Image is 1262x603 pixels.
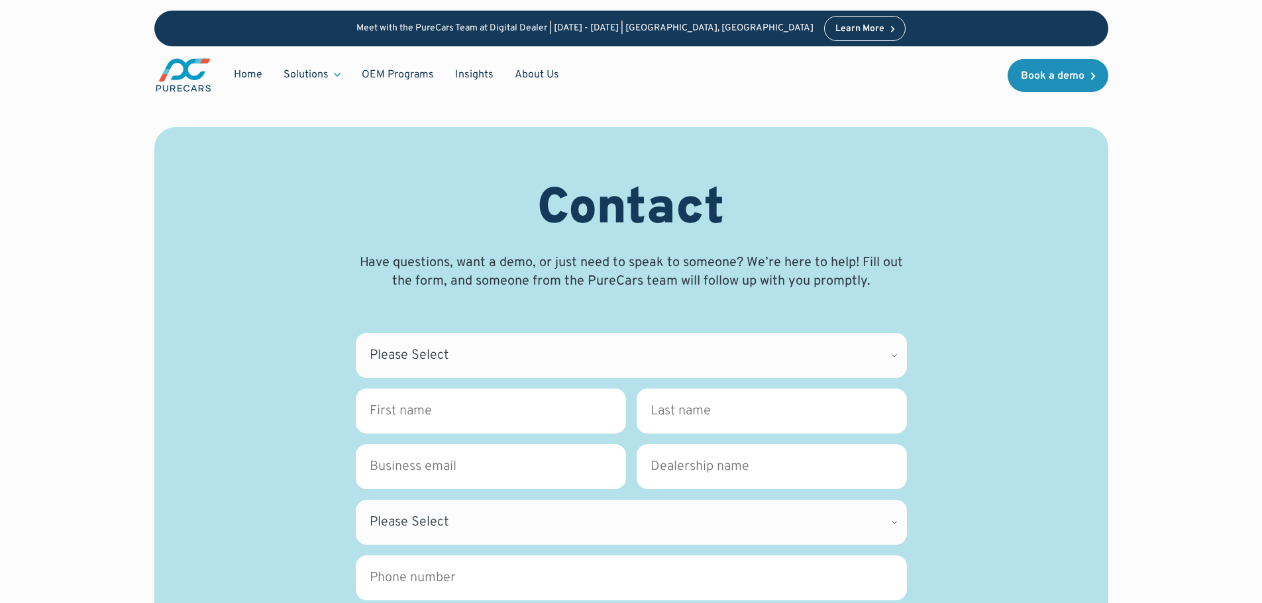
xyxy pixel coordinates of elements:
[637,444,907,489] input: Dealership name
[154,57,213,93] img: purecars logo
[1008,59,1108,92] a: Book a demo
[356,444,626,489] input: Business email
[223,62,273,87] a: Home
[356,254,907,291] p: Have questions, want a demo, or just need to speak to someone? We’re here to help! Fill out the f...
[504,62,570,87] a: About Us
[445,62,504,87] a: Insights
[351,62,445,87] a: OEM Programs
[537,180,725,240] h1: Contact
[284,68,329,82] div: Solutions
[356,555,907,600] input: Phone number
[273,62,351,87] div: Solutions
[356,23,814,34] p: Meet with the PureCars Team at Digital Dealer | [DATE] - [DATE] | [GEOGRAPHIC_DATA], [GEOGRAPHIC_...
[824,16,906,41] a: Learn More
[637,389,907,434] input: Last name
[1021,71,1084,81] div: Book a demo
[835,24,884,34] div: Learn More
[356,389,626,434] input: First name
[154,57,213,93] a: main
